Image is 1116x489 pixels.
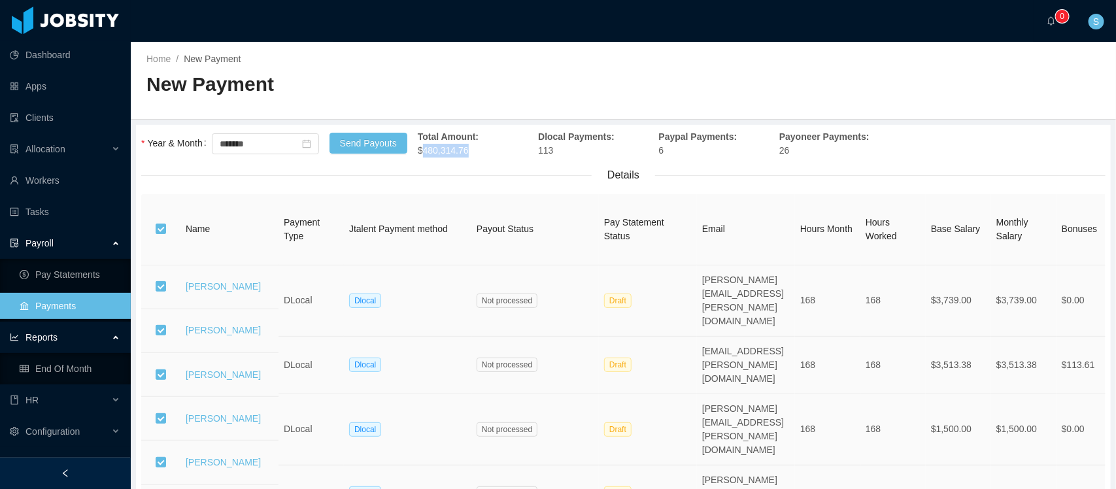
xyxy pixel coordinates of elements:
[10,73,120,99] a: icon: appstoreApps
[926,337,991,394] td: $3,513.38
[146,54,171,64] a: Home
[25,426,80,437] span: Configuration
[604,358,632,372] span: Draft
[10,199,120,225] a: icon: profileTasks
[860,265,926,337] td: 168
[604,294,632,308] span: Draft
[284,217,320,241] span: Payment Type
[10,396,19,405] i: icon: book
[25,395,39,405] span: HR
[604,217,664,241] span: Pay Statement Status
[779,131,870,142] strong: Payoneer Payments:
[349,358,381,372] span: Dlocal
[141,138,212,148] label: Year & Month
[702,224,725,234] span: Email
[604,422,632,437] span: Draft
[10,105,120,131] a: icon: auditClients
[996,217,1028,241] span: Monthly Salary
[184,54,241,64] span: New Payment
[25,144,65,154] span: Allocation
[186,224,210,234] span: Name
[349,294,381,308] span: Dlocal
[176,54,178,64] span: /
[538,131,615,142] strong: Dlocal Payments:
[279,394,344,465] td: DLocal
[146,71,624,98] h2: New Payment
[795,337,860,394] td: 168
[186,281,261,292] a: [PERSON_NAME]
[800,224,853,234] span: Hours Month
[866,217,897,241] span: Hours Worked
[795,394,860,465] td: 168
[25,332,58,343] span: Reports
[860,394,926,465] td: 168
[1062,224,1097,234] span: Bonuses
[697,337,795,394] td: [EMAIL_ADDRESS][PERSON_NAME][DOMAIN_NAME]
[186,369,261,380] a: [PERSON_NAME]
[659,131,737,156] span: 6
[1047,16,1056,25] i: icon: bell
[20,261,120,288] a: icon: dollarPay Statements
[349,224,448,234] span: Jtalent Payment method
[20,356,120,382] a: icon: tableEnd Of Month
[25,238,54,248] span: Payroll
[592,167,655,183] span: Details
[302,139,311,148] i: icon: calendar
[186,457,261,467] a: [PERSON_NAME]
[538,131,615,156] span: 113
[477,224,533,234] span: Payout Status
[330,133,407,154] button: Send Payouts
[931,224,980,234] span: Base Salary
[279,337,344,394] td: DLocal
[20,293,120,319] a: icon: bankPayments
[477,422,537,437] span: Not processed
[10,144,19,154] i: icon: solution
[279,265,344,337] td: DLocal
[659,131,737,142] strong: Paypal Payments:
[418,131,479,142] strong: Total Amount:
[1056,10,1069,23] sup: 0
[186,413,261,424] a: [PERSON_NAME]
[926,394,991,465] td: $1,500.00
[795,265,860,337] td: 168
[991,394,1057,465] td: $1,500.00
[991,265,1057,337] td: $3,739.00
[477,294,537,308] span: Not processed
[186,325,261,335] a: [PERSON_NAME]
[10,333,19,342] i: icon: line-chart
[10,167,120,194] a: icon: userWorkers
[349,422,381,437] span: Dlocal
[477,358,537,372] span: Not processed
[1093,14,1099,29] span: S
[926,265,991,337] td: $3,739.00
[418,131,479,156] span: $480,314.76
[860,337,926,394] td: 168
[991,337,1057,394] td: $3,513.38
[697,265,795,337] td: [PERSON_NAME][EMAIL_ADDRESS][PERSON_NAME][DOMAIN_NAME]
[10,42,120,68] a: icon: pie-chartDashboard
[697,394,795,465] td: [PERSON_NAME][EMAIL_ADDRESS][PERSON_NAME][DOMAIN_NAME]
[10,239,19,248] i: icon: file-protect
[779,131,870,156] span: 26
[10,427,19,436] i: icon: setting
